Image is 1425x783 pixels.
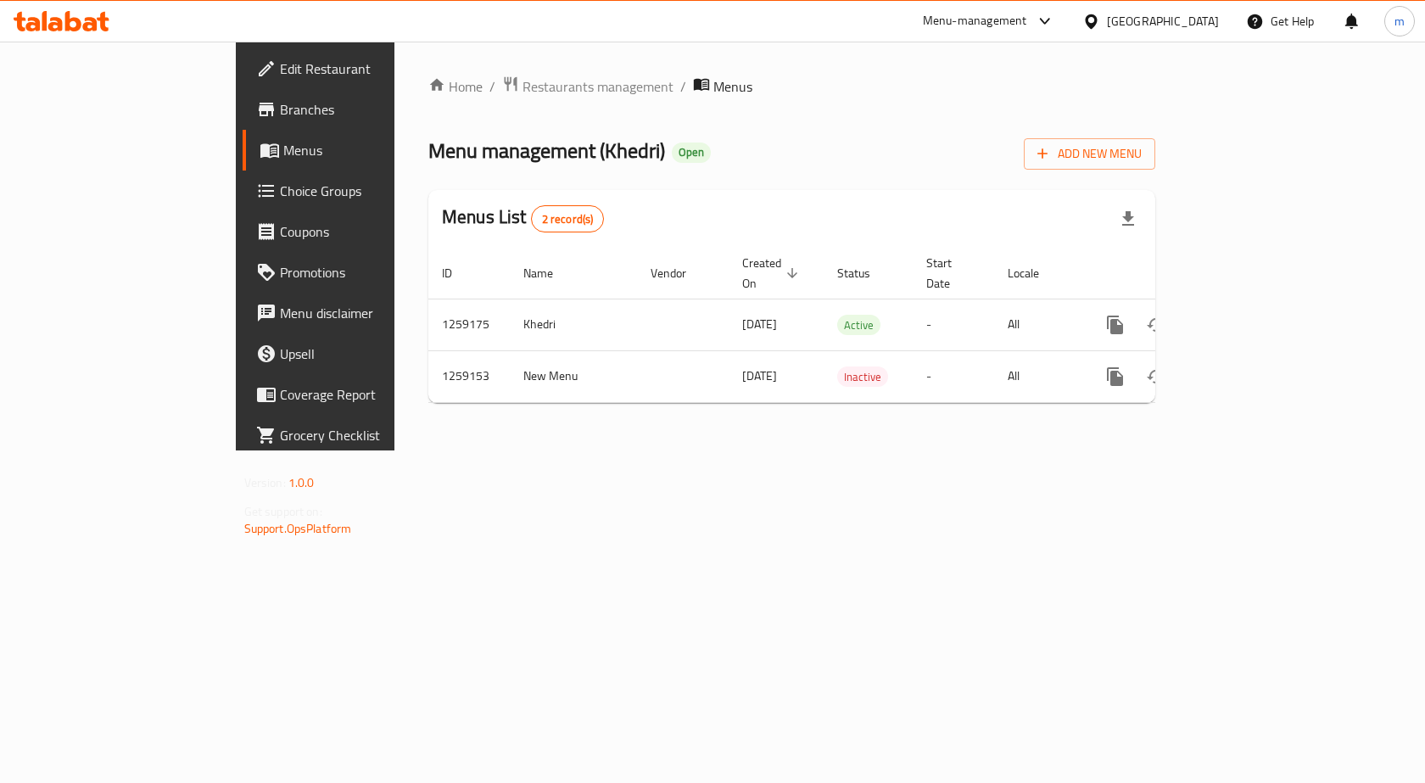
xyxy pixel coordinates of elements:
[510,299,637,350] td: Khedri
[713,76,752,97] span: Menus
[913,350,994,402] td: -
[837,263,892,283] span: Status
[243,130,474,171] a: Menus
[489,76,495,97] li: /
[243,171,474,211] a: Choice Groups
[244,501,322,523] span: Get support on:
[280,344,461,364] span: Upsell
[428,248,1271,403] table: enhanced table
[1024,138,1155,170] button: Add New Menu
[244,517,352,540] a: Support.OpsPlatform
[923,11,1027,31] div: Menu-management
[1008,263,1061,283] span: Locale
[1095,305,1136,345] button: more
[280,181,461,201] span: Choice Groups
[502,76,673,98] a: Restaurants management
[1037,143,1142,165] span: Add New Menu
[1107,12,1219,31] div: [GEOGRAPHIC_DATA]
[837,367,888,387] span: Inactive
[280,425,461,445] span: Grocery Checklist
[280,384,461,405] span: Coverage Report
[243,415,474,456] a: Grocery Checklist
[510,350,637,402] td: New Menu
[672,145,711,159] span: Open
[913,299,994,350] td: -
[428,131,665,170] span: Menu management ( Khedri )
[428,76,1155,98] nav: breadcrumb
[672,143,711,163] div: Open
[1081,248,1271,299] th: Actions
[680,76,686,97] li: /
[244,472,286,494] span: Version:
[243,89,474,130] a: Branches
[742,365,777,387] span: [DATE]
[837,315,880,335] div: Active
[243,252,474,293] a: Promotions
[651,263,708,283] span: Vendor
[1108,199,1148,239] div: Export file
[742,253,803,294] span: Created On
[280,59,461,79] span: Edit Restaurant
[523,263,575,283] span: Name
[280,221,461,242] span: Coupons
[280,262,461,282] span: Promotions
[243,48,474,89] a: Edit Restaurant
[531,205,605,232] div: Total records count
[280,99,461,120] span: Branches
[280,303,461,323] span: Menu disclaimer
[283,140,461,160] span: Menus
[532,211,604,227] span: 2 record(s)
[1095,356,1136,397] button: more
[994,350,1081,402] td: All
[243,333,474,374] a: Upsell
[442,204,604,232] h2: Menus List
[1394,12,1405,31] span: m
[994,299,1081,350] td: All
[742,313,777,335] span: [DATE]
[442,263,474,283] span: ID
[243,293,474,333] a: Menu disclaimer
[1136,356,1176,397] button: Change Status
[926,253,974,294] span: Start Date
[243,374,474,415] a: Coverage Report
[243,211,474,252] a: Coupons
[288,472,315,494] span: 1.0.0
[1136,305,1176,345] button: Change Status
[522,76,673,97] span: Restaurants management
[837,316,880,335] span: Active
[837,366,888,387] div: Inactive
